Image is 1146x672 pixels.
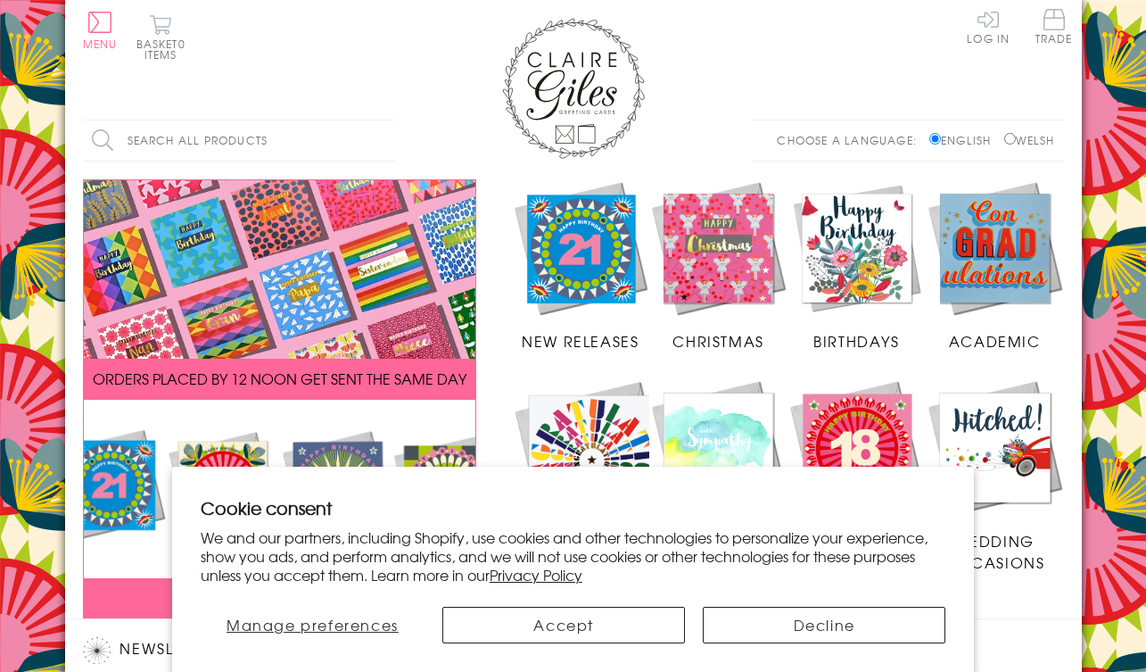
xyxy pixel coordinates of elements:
[201,495,946,520] h2: Cookie consent
[1035,9,1073,47] a: Trade
[1004,132,1055,148] label: Welsh
[512,378,672,574] a: Congratulations
[944,530,1044,573] span: Wedding Occasions
[377,120,395,161] input: Search
[703,607,945,643] button: Decline
[490,564,582,585] a: Privacy Policy
[949,330,1041,352] span: Academic
[227,614,399,635] span: Manage preferences
[93,368,466,389] span: ORDERS PLACED BY 12 NOON GET SENT THE SAME DAY
[83,120,395,161] input: Search all products
[777,132,926,148] p: Choose a language:
[201,528,946,584] p: We and our partners, including Shopify, use cookies and other technologies to personalize your ex...
[1004,133,1016,145] input: Welsh
[136,14,186,60] button: Basket0 items
[522,330,639,352] span: New Releases
[787,179,926,353] a: Birthdays
[83,36,118,52] span: Menu
[83,12,118,49] button: Menu
[1035,9,1073,44] span: Trade
[649,179,787,353] a: Christmas
[442,607,685,643] button: Accept
[649,378,787,552] a: Sympathy
[201,607,425,643] button: Manage preferences
[926,378,1064,573] a: Wedding Occasions
[787,378,926,552] a: Age Cards
[929,132,1000,148] label: English
[672,330,763,352] span: Christmas
[926,179,1064,353] a: Academic
[512,179,650,353] a: New Releases
[502,18,645,159] img: Claire Giles Greetings Cards
[929,133,941,145] input: English
[813,330,899,352] span: Birthdays
[144,36,186,62] span: 0 items
[967,9,1010,44] a: Log In
[83,637,386,664] h2: Newsletter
